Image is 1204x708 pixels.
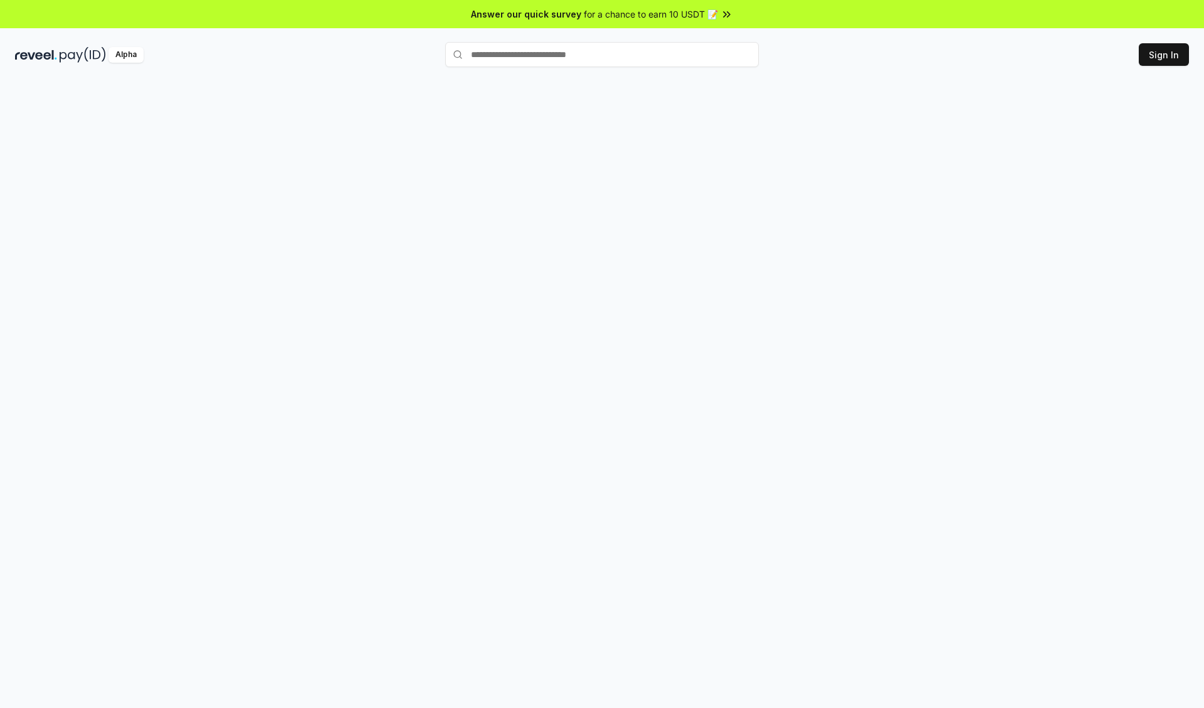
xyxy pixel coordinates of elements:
img: reveel_dark [15,47,57,63]
button: Sign In [1139,43,1189,66]
img: pay_id [60,47,106,63]
div: Alpha [108,47,144,63]
span: Answer our quick survey [471,8,581,21]
span: for a chance to earn 10 USDT 📝 [584,8,718,21]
